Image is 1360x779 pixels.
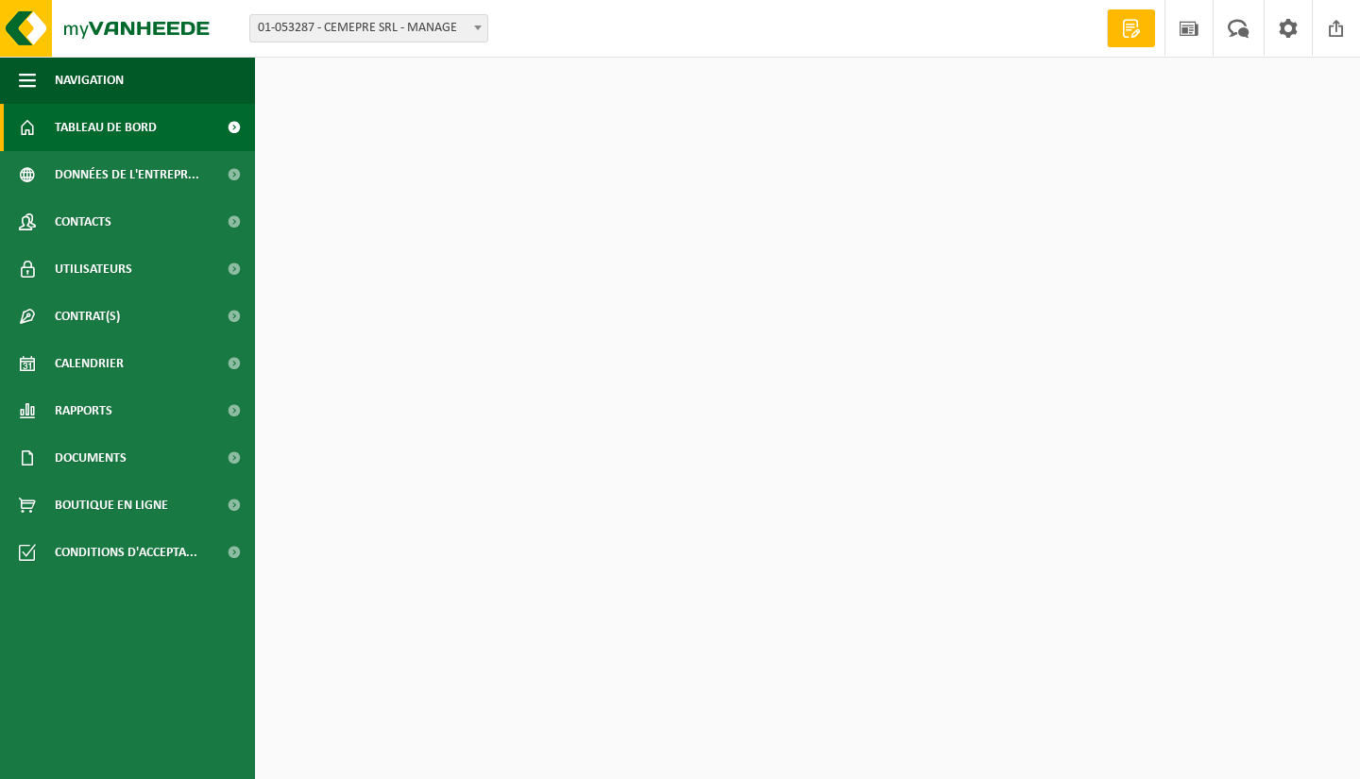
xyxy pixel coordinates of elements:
span: Calendrier [55,340,124,387]
span: Contacts [55,198,111,246]
span: Boutique en ligne [55,482,168,529]
span: Navigation [55,57,124,104]
span: Documents [55,434,127,482]
span: Contrat(s) [55,293,120,340]
span: Rapports [55,387,112,434]
span: Tableau de bord [55,104,157,151]
span: 01-053287 - CEMEPRE SRL - MANAGE [249,14,488,42]
span: Données de l'entrepr... [55,151,199,198]
span: Utilisateurs [55,246,132,293]
span: 01-053287 - CEMEPRE SRL - MANAGE [250,15,487,42]
span: Conditions d'accepta... [55,529,197,576]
